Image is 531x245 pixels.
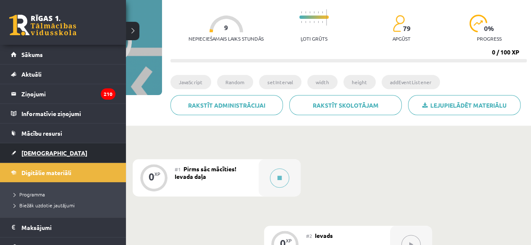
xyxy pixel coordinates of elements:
[326,9,327,26] img: icon-long-line-d9ea69661e0d244f92f715978eff75569469978d946b2353a9bb055b3ed8787d.svg
[154,172,160,176] div: XP
[170,75,211,89] li: JavaScript
[307,75,337,89] li: width
[301,11,302,13] img: icon-short-line-57e1e144782c952c97e751825c79c345078a6d821885a25fce030b3d8c18986b.svg
[21,84,115,103] legend: Ziņojumi
[21,104,115,123] legend: Informatīvie ziņojumi
[11,163,115,182] a: Digitālie materiāli
[11,104,115,123] a: Informatīvie ziņojumi
[149,173,154,181] div: 0
[175,166,181,173] span: #1
[403,25,411,32] span: 79
[170,95,283,115] a: Rakstīt administrācijai
[21,70,42,78] span: Aktuāli
[11,218,115,237] a: Maksājumi
[11,45,115,64] a: Sākums
[21,218,115,237] legend: Maksājumi
[315,232,333,239] span: Ievads
[322,21,323,23] img: icon-short-line-57e1e144782c952c97e751825c79c345078a6d821885a25fce030b3d8c18986b.svg
[259,75,301,89] li: setInterval
[382,75,440,89] li: addEventListener
[309,11,310,13] img: icon-short-line-57e1e144782c952c97e751825c79c345078a6d821885a25fce030b3d8c18986b.svg
[101,88,115,100] i: 210
[301,21,302,23] img: icon-short-line-57e1e144782c952c97e751825c79c345078a6d821885a25fce030b3d8c18986b.svg
[305,11,306,13] img: icon-short-line-57e1e144782c952c97e751825c79c345078a6d821885a25fce030b3d8c18986b.svg
[9,15,76,36] a: Rīgas 1. Tālmācības vidusskola
[392,15,405,32] img: students-c634bb4e5e11cddfef0936a35e636f08e4e9abd3cc4e673bd6f9a4125e45ecb1.svg
[21,51,43,58] span: Sākums
[21,129,62,137] span: Mācību resursi
[322,11,323,13] img: icon-short-line-57e1e144782c952c97e751825c79c345078a6d821885a25fce030b3d8c18986b.svg
[21,169,71,176] span: Digitālie materiāli
[175,165,236,180] span: Pirms sāc mācīties! Ievada daļa
[305,21,306,23] img: icon-short-line-57e1e144782c952c97e751825c79c345078a6d821885a25fce030b3d8c18986b.svg
[484,25,494,32] span: 0 %
[11,84,115,103] a: Ziņojumi210
[10,202,75,209] span: Biežāk uzdotie jautājumi
[477,36,502,41] p: progress
[217,75,253,89] li: Random
[343,75,376,89] li: height
[306,232,312,239] span: #2
[10,201,118,209] a: Biežāk uzdotie jautājumi
[188,36,264,41] p: Nepieciešamais laiks stundās
[408,95,521,115] a: Lejupielādēt materiālu
[314,11,314,13] img: icon-short-line-57e1e144782c952c97e751825c79c345078a6d821885a25fce030b3d8c18986b.svg
[10,191,45,198] span: Programma
[392,36,411,41] p: apgūst
[309,21,310,23] img: icon-short-line-57e1e144782c952c97e751825c79c345078a6d821885a25fce030b3d8c18986b.svg
[11,143,115,162] a: [DEMOGRAPHIC_DATA]
[11,64,115,84] a: Aktuāli
[286,238,292,243] div: XP
[10,191,118,198] a: Programma
[469,15,487,32] img: icon-progress-161ccf0a02000e728c5f80fcf4c31c7af3da0e1684b2b1d7c360e028c24a22f1.svg
[224,24,228,31] span: 9
[301,36,327,41] p: Ļoti grūts
[11,124,115,143] a: Mācību resursi
[289,95,402,115] a: Rakstīt skolotājam
[314,21,314,23] img: icon-short-line-57e1e144782c952c97e751825c79c345078a6d821885a25fce030b3d8c18986b.svg
[21,149,87,157] span: [DEMOGRAPHIC_DATA]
